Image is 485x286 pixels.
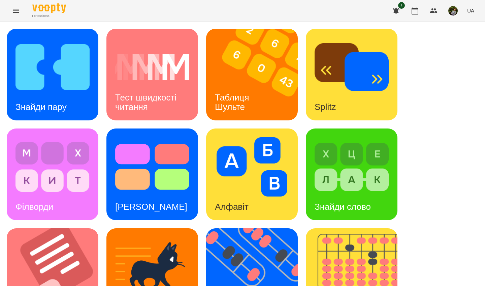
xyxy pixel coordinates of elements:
[115,137,189,197] img: Тест Струпа
[206,29,306,120] img: Таблиця Шульте
[206,29,298,120] a: Таблиця ШультеТаблиця Шульте
[398,2,405,9] span: 1
[106,29,198,120] a: Тест швидкості читанняТест швидкості читання
[315,202,371,212] h3: Знайди слово
[32,3,66,13] img: Voopty Logo
[215,137,289,197] img: Алфавіт
[15,202,53,212] h3: Філворди
[315,137,389,197] img: Знайди слово
[315,102,336,112] h3: Splitz
[467,7,474,14] span: UA
[215,202,249,212] h3: Алфавіт
[464,4,477,17] button: UA
[15,137,90,197] img: Філворди
[306,128,397,220] a: Знайди словоЗнайди слово
[106,128,198,220] a: Тест Струпа[PERSON_NAME]
[448,6,458,16] img: b75e9dd987c236d6cf194ef640b45b7d.jpg
[206,128,298,220] a: АлфавітАлфавіт
[115,92,179,112] h3: Тест швидкості читання
[7,128,98,220] a: ФілвордиФілворди
[115,37,189,97] img: Тест швидкості читання
[15,37,90,97] img: Знайди пару
[32,14,66,18] span: For Business
[115,202,187,212] h3: [PERSON_NAME]
[8,3,24,19] button: Menu
[15,102,67,112] h3: Знайди пару
[7,29,98,120] a: Знайди паруЗнайди пару
[215,92,252,112] h3: Таблиця Шульте
[306,29,397,120] a: SplitzSplitz
[315,37,389,97] img: Splitz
